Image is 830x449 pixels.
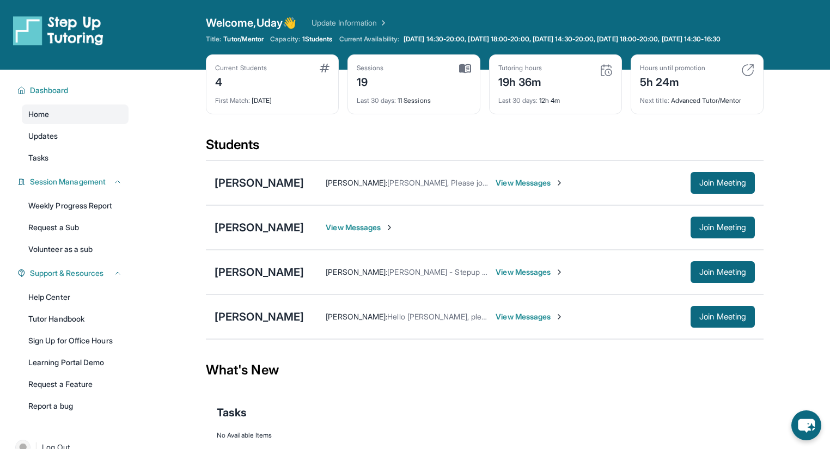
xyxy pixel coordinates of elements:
span: [PERSON_NAME] - Stepup tutoring [387,267,508,276]
div: No Available Items [217,431,753,440]
span: Join Meeting [699,180,746,186]
div: Students [206,136,764,160]
span: [PERSON_NAME], Please join the session [387,178,530,187]
span: Dashboard [30,85,69,96]
a: Request a Feature [22,374,129,394]
a: Update Information [312,17,388,28]
div: 19h 36m [498,72,542,90]
span: Join Meeting [699,313,746,320]
span: Session Management [30,176,106,187]
img: card [741,64,754,77]
a: Sign Up for Office Hours [22,331,129,350]
span: Welcome, Uday 👋 [206,15,296,30]
span: [PERSON_NAME] : [326,267,387,276]
button: Join Meeting [691,172,755,194]
span: View Messages [326,222,394,233]
div: Tutoring hours [498,64,542,72]
div: 19 [357,72,384,90]
img: logo [13,15,103,46]
div: Sessions [357,64,384,72]
button: Join Meeting [691,306,755,328]
span: View Messages [496,267,564,278]
span: View Messages [496,177,564,188]
span: View Messages [496,311,564,322]
a: Volunteer as a sub [22,239,129,259]
button: Join Meeting [691,217,755,238]
img: card [600,64,613,77]
img: Chevron Right [377,17,388,28]
div: Current Students [215,64,267,72]
a: Updates [22,126,129,146]
div: [PERSON_NAME] [215,265,304,280]
img: Chevron-Right [555,179,564,187]
img: Chevron-Right [555,268,564,276]
a: Tutor Handbook [22,309,129,329]
span: Last 30 days : [357,96,396,104]
div: [PERSON_NAME] [215,309,304,324]
div: 5h 24m [640,72,705,90]
button: Join Meeting [691,261,755,283]
div: [DATE] [215,90,329,105]
img: card [459,64,471,73]
span: Tutor/Mentor [223,35,264,44]
span: [PERSON_NAME] : [326,312,387,321]
div: 11 Sessions [357,90,471,105]
span: First Match : [215,96,250,104]
a: Request a Sub [22,218,129,237]
a: [DATE] 14:30-20:00, [DATE] 18:00-20:00, [DATE] 14:30-20:00, [DATE] 18:00-20:00, [DATE] 14:30-16:30 [401,35,723,44]
div: [PERSON_NAME] [215,220,304,235]
span: 1 Students [302,35,333,44]
span: Current Availability: [339,35,399,44]
a: Learning Portal Demo [22,353,129,372]
button: chat-button [791,410,821,440]
div: 4 [215,72,267,90]
span: Capacity: [270,35,300,44]
div: Hours until promotion [640,64,705,72]
a: Home [22,104,129,124]
img: Chevron-Right [385,223,394,232]
a: Report a bug [22,396,129,416]
span: Join Meeting [699,224,746,231]
div: What's New [206,346,764,394]
span: Next title : [640,96,669,104]
span: Tasks [28,152,48,163]
a: Help Center [22,287,129,307]
span: [DATE] 14:30-20:00, [DATE] 18:00-20:00, [DATE] 14:30-20:00, [DATE] 18:00-20:00, [DATE] 14:30-16:30 [404,35,721,44]
span: Title: [206,35,221,44]
button: Support & Resources [26,268,122,279]
div: [PERSON_NAME] [215,175,304,190]
span: Join Meeting [699,269,746,275]
div: 12h 4m [498,90,613,105]
span: Last 30 days : [498,96,538,104]
img: Chevron-Right [555,312,564,321]
span: [PERSON_NAME] : [326,178,387,187]
a: Tasks [22,148,129,168]
a: Weekly Progress Report [22,196,129,216]
span: Home [28,109,49,120]
span: Tasks [217,405,247,420]
button: Dashboard [26,85,122,96]
button: Session Management [26,176,122,187]
div: Advanced Tutor/Mentor [640,90,754,105]
span: Support & Resources [30,268,103,279]
span: Updates [28,131,58,142]
img: card [320,64,329,72]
